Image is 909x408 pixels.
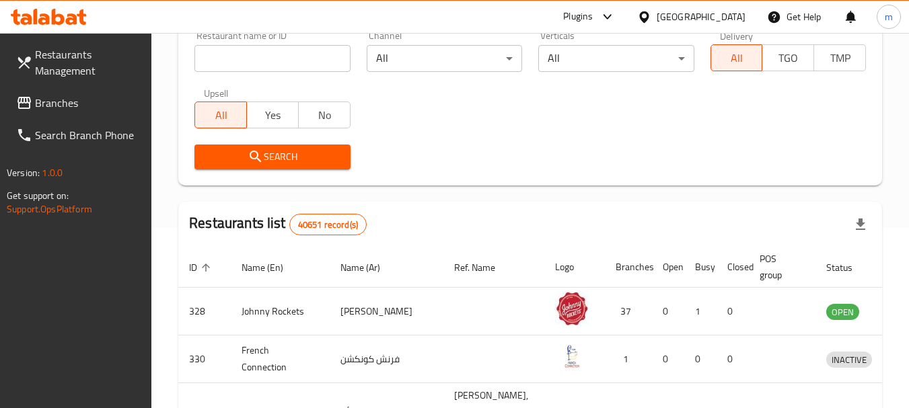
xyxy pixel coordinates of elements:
[605,288,652,335] td: 37
[684,288,717,335] td: 1
[605,247,652,288] th: Branches
[252,106,293,125] span: Yes
[684,247,717,288] th: Busy
[454,259,513,276] span: Ref. Name
[42,164,63,181] span: 1.0.0
[657,9,746,24] div: [GEOGRAPHIC_DATA]
[204,88,229,97] label: Upsell
[35,95,141,111] span: Branches
[178,335,231,383] td: 330
[201,106,242,125] span: All
[762,44,814,71] button: TGO
[242,259,301,276] span: Name (En)
[35,46,141,79] span: Restaurants Management
[330,288,443,335] td: [PERSON_NAME]
[760,251,799,283] span: POS group
[711,44,763,71] button: All
[813,44,866,71] button: TMP
[720,31,754,40] label: Delivery
[717,288,749,335] td: 0
[194,145,350,169] button: Search
[555,292,589,325] img: Johnny Rockets
[340,259,398,276] span: Name (Ar)
[826,304,859,320] div: OPEN
[826,304,859,320] span: OPEN
[885,9,893,24] span: m
[205,149,339,165] span: Search
[290,218,366,231] span: 40651 record(s)
[717,247,749,288] th: Closed
[605,335,652,383] td: 1
[652,288,684,335] td: 0
[231,288,330,335] td: Johnny Rockets
[7,200,92,218] a: Support.OpsPlatform
[289,214,367,235] div: Total records count
[298,101,351,128] button: No
[189,259,215,276] span: ID
[194,101,247,128] button: All
[178,288,231,335] td: 328
[717,48,758,68] span: All
[826,259,870,276] span: Status
[367,45,522,72] div: All
[768,48,809,68] span: TGO
[330,335,443,383] td: فرنش كونكشن
[5,38,152,87] a: Restaurants Management
[304,106,345,125] span: No
[652,247,684,288] th: Open
[5,87,152,119] a: Branches
[544,247,605,288] th: Logo
[844,208,877,241] div: Export file
[717,335,749,383] td: 0
[189,213,367,235] h2: Restaurants list
[652,335,684,383] td: 0
[35,127,141,143] span: Search Branch Phone
[820,48,861,68] span: TMP
[563,9,593,25] div: Plugins
[7,187,69,204] span: Get support on:
[5,119,152,151] a: Search Branch Phone
[231,335,330,383] td: French Connection
[7,164,40,181] span: Version:
[194,45,350,72] input: Search for restaurant name or ID..
[246,101,299,128] button: Yes
[555,339,589,373] img: French Connection
[826,352,872,368] span: INACTIVE
[538,45,694,72] div: All
[684,335,717,383] td: 0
